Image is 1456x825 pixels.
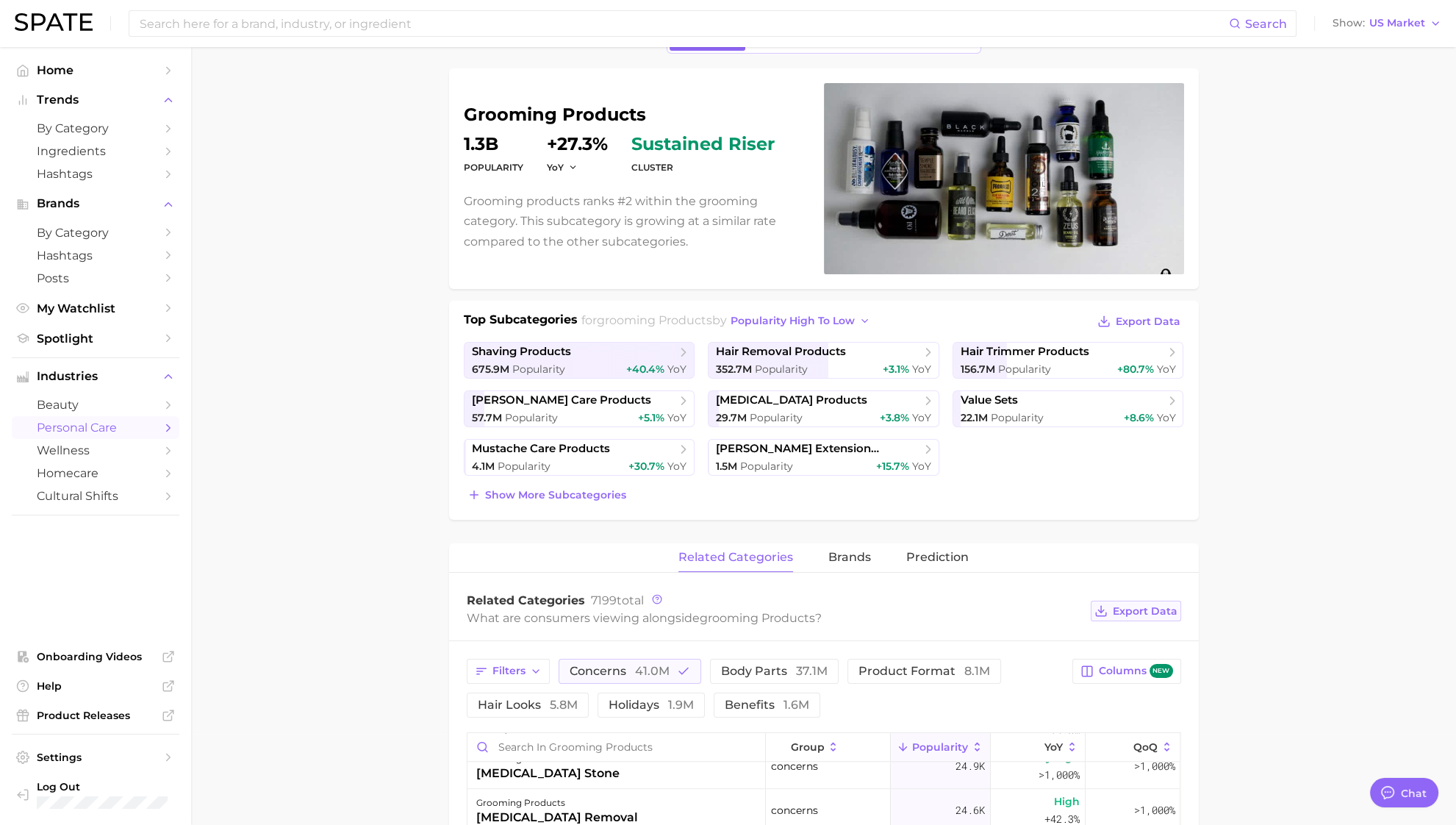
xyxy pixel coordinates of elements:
span: YoY [912,362,931,376]
button: Columnsnew [1072,659,1180,684]
a: Hashtags [12,162,179,185]
a: Settings [12,746,179,768]
button: ShowUS Market [1329,14,1445,33]
span: Popularity [512,362,565,376]
span: holidays [609,699,694,711]
p: Grooming products ranks #2 within the grooming category. This subcategory is growing at a similar... [464,191,806,251]
span: hair trimmer products [961,345,1089,359]
span: product format [858,665,990,677]
span: Hashtags [37,167,154,181]
span: concerns [771,757,818,775]
a: Spotlight [12,327,179,350]
a: Log out. Currently logged in with e-mail hslocum@essentialingredients.com. [12,776,179,813]
button: Show more subcategories [464,485,630,505]
span: Popularity [755,362,808,376]
span: Search [1245,17,1287,31]
button: QoQ [1086,733,1180,762]
button: YoY [547,161,578,174]
h1: Top Subcategories [464,311,578,333]
span: +30.7% [628,460,664,473]
span: Brands [37,197,154,210]
span: Popularity [998,362,1051,376]
span: by Category [37,226,154,240]
span: YoY [1156,362,1175,376]
button: Industries [12,365,179,387]
span: YoY [912,411,931,424]
a: Product Releases [12,704,179,726]
a: Help [12,675,179,697]
span: 7199 [591,593,617,607]
span: Ingredients [37,144,154,158]
a: Onboarding Videos [12,646,179,668]
span: 5.8m [550,698,578,712]
span: grooming products [700,611,815,625]
span: 41.0m [635,664,670,678]
a: shaving products675.9m Popularity+40.4% YoY [464,342,695,379]
span: [PERSON_NAME] care products [472,393,651,407]
span: Product Releases [37,709,154,722]
span: sustained riser [631,135,775,153]
span: +15.7% [876,460,909,473]
span: Columns [1098,664,1172,678]
span: Popularity [740,460,793,473]
a: cultural shifts [12,485,179,507]
span: for by [581,313,875,327]
span: Log Out [37,780,222,793]
span: 57.7m [472,411,502,424]
span: Help [37,679,154,693]
span: related categories [678,551,793,564]
span: wellness [37,443,154,457]
span: personal care [37,421,154,435]
span: Popularity [498,460,551,473]
span: hair removal products [716,345,846,359]
a: value sets22.1m Popularity+8.6% YoY [953,390,1184,427]
a: by Category [12,221,179,244]
span: Popularity [505,411,558,424]
a: personal care [12,416,179,439]
span: mustache care products [472,442,610,456]
span: Related Categories [467,593,585,607]
span: concerns [771,801,818,819]
span: benefits [725,699,809,711]
a: Posts [12,267,179,290]
a: Ingredients [12,140,179,162]
button: Brands [12,193,179,215]
input: Search here for a brand, industry, or ingredient [138,11,1229,36]
span: YoY [1044,741,1063,753]
span: Popularity [991,411,1044,424]
span: >1,000% [1133,803,1175,817]
dt: Popularity [464,159,523,176]
span: homecare [37,466,154,480]
a: [PERSON_NAME] extension products1.5m Popularity+15.7% YoY [708,439,939,476]
span: Popularity [750,411,803,424]
a: hair trimmer products156.7m Popularity+80.7% YoY [953,342,1184,379]
span: +3.8% [880,411,909,424]
span: 1.9m [668,698,694,712]
button: Popularity [891,733,991,762]
span: Hashtags [37,249,154,262]
span: popularity high to low [731,315,855,327]
span: Show [1333,19,1365,27]
span: Settings [37,751,154,764]
span: YoY [667,460,686,473]
dt: cluster [631,159,775,176]
span: +8.6% [1123,411,1153,424]
input: Search in grooming products [467,733,765,761]
span: My Watchlist [37,301,154,315]
a: hair removal products352.7m Popularity+3.1% YoY [708,342,939,379]
a: My Watchlist [12,297,179,320]
button: grooming products[MEDICAL_DATA] stoneconcerns24.9kVery high>1,000%>1,000% [467,745,1180,789]
div: What are consumers viewing alongside ? [467,608,1084,628]
span: US Market [1369,19,1425,27]
span: 1.6m [783,698,809,712]
span: 8.1m [964,664,990,678]
span: >1,000% [1039,768,1080,782]
span: [MEDICAL_DATA] products [716,393,867,407]
a: wellness [12,439,179,462]
span: 37.1m [796,664,828,678]
span: 24.9k [955,757,985,775]
span: 24.6k [955,801,985,819]
span: 675.9m [472,362,509,376]
span: Onboarding Videos [37,650,154,663]
button: group [766,733,891,762]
